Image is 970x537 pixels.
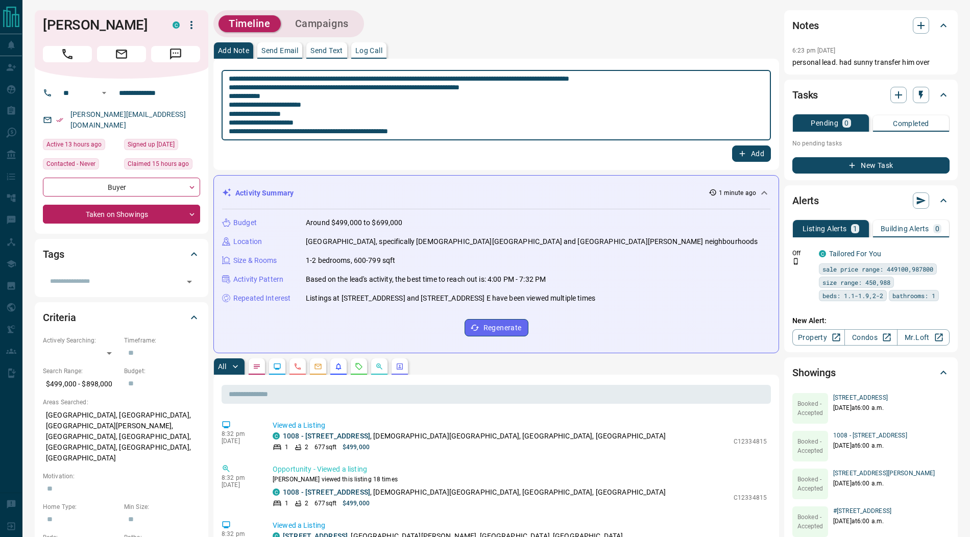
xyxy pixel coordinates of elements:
[343,499,370,508] p: $499,000
[833,469,935,478] p: [STREET_ADDRESS][PERSON_NAME]
[833,479,935,488] p: [DATE] at 6:00 a.m.
[43,309,76,326] h2: Criteria
[334,362,343,371] svg: Listing Alerts
[219,15,281,32] button: Timeline
[897,329,950,346] a: Mr.Loft
[128,159,189,169] span: Claimed 15 hours ago
[792,83,950,107] div: Tasks
[98,87,110,99] button: Open
[935,225,939,232] p: 0
[43,472,200,481] p: Motivation:
[43,242,200,266] div: Tags
[305,499,308,508] p: 2
[285,443,288,452] p: 1
[306,217,403,228] p: Around $499,000 to $699,000
[285,499,288,508] p: 1
[233,274,283,285] p: Activity Pattern
[273,432,280,440] div: condos.ca
[792,512,828,531] p: Booked - Accepted
[43,376,119,393] p: $499,000 - $898,000
[792,399,828,418] p: Booked - Accepted
[792,157,950,174] button: New Task
[124,367,200,376] p: Budget:
[792,136,950,151] p: No pending tasks
[285,15,359,32] button: Campaigns
[283,431,666,442] p: , [DEMOGRAPHIC_DATA][GEOGRAPHIC_DATA], [GEOGRAPHIC_DATA], [GEOGRAPHIC_DATA]
[892,290,935,301] span: bathrooms: 1
[734,437,767,446] p: C12334815
[222,184,770,203] div: Activity Summary1 minute ago
[273,362,281,371] svg: Lead Browsing Activity
[235,188,294,199] p: Activity Summary
[124,139,200,153] div: Wed Apr 19 2023
[43,407,200,467] p: [GEOGRAPHIC_DATA], [GEOGRAPHIC_DATA], [GEOGRAPHIC_DATA][PERSON_NAME], [GEOGRAPHIC_DATA], [GEOGRAP...
[822,277,890,287] span: size range: 450,988
[253,362,261,371] svg: Notes
[803,225,847,232] p: Listing Alerts
[46,139,102,150] span: Active 13 hours ago
[233,217,257,228] p: Budget
[43,398,200,407] p: Areas Searched:
[396,362,404,371] svg: Agent Actions
[792,437,828,455] p: Booked - Accepted
[844,119,848,127] p: 0
[46,159,95,169] span: Contacted - Never
[233,255,277,266] p: Size & Rooms
[283,487,666,498] p: , [DEMOGRAPHIC_DATA][GEOGRAPHIC_DATA], [GEOGRAPHIC_DATA], [GEOGRAPHIC_DATA]
[732,145,771,162] button: Add
[343,443,370,452] p: $499,000
[222,474,257,481] p: 8:32 pm
[314,362,322,371] svg: Emails
[306,236,758,247] p: [GEOGRAPHIC_DATA], specifically [DEMOGRAPHIC_DATA][GEOGRAPHIC_DATA] and [GEOGRAPHIC_DATA][PERSON_...
[375,362,383,371] svg: Opportunities
[833,517,891,526] p: [DATE] at 6:00 a.m.
[314,443,336,452] p: 677 sqft
[43,367,119,376] p: Search Range:
[43,502,119,511] p: Home Type:
[355,47,382,54] p: Log Call
[734,493,767,502] p: C12334815
[792,360,950,385] div: Showings
[70,110,186,129] a: [PERSON_NAME][EMAIL_ADDRESS][DOMAIN_NAME]
[833,393,888,402] p: [STREET_ADDRESS]
[43,17,157,33] h1: [PERSON_NAME]
[97,46,146,62] span: Email
[792,258,799,265] svg: Push Notification Only
[465,319,528,336] button: Regenerate
[306,293,595,304] p: Listings at [STREET_ADDRESS] and [STREET_ADDRESS] E have been viewed multiple times
[792,192,819,209] h2: Alerts
[792,188,950,213] div: Alerts
[881,225,929,232] p: Building Alerts
[294,362,302,371] svg: Calls
[56,116,63,124] svg: Email Verified
[833,403,888,412] p: [DATE] at 6:00 a.m.
[173,21,180,29] div: condos.ca
[792,17,819,34] h2: Notes
[792,13,950,38] div: Notes
[218,47,249,54] p: Add Note
[893,120,929,127] p: Completed
[310,47,343,54] p: Send Text
[792,57,950,68] p: personal lead. had sunny transfer him over
[792,249,813,258] p: Off
[273,520,767,531] p: Viewed a Listing
[829,250,881,258] a: Tailored For You
[314,499,336,508] p: 677 sqft
[822,264,933,274] span: sale price range: 449100,987800
[222,437,257,445] p: [DATE]
[233,236,262,247] p: Location
[128,139,175,150] span: Signed up [DATE]
[233,293,290,304] p: Repeated Interest
[283,432,370,440] a: 1008 - [STREET_ADDRESS]
[355,362,363,371] svg: Requests
[43,246,64,262] h2: Tags
[43,46,92,62] span: Call
[43,205,200,224] div: Taken on Showings
[833,506,891,516] p: #[STREET_ADDRESS]
[273,464,767,475] p: Opportunity - Viewed a listing
[833,441,907,450] p: [DATE] at 6:00 a.m.
[792,364,836,381] h2: Showings
[273,420,767,431] p: Viewed a Listing
[273,489,280,496] div: condos.ca
[43,139,119,153] div: Wed Aug 13 2025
